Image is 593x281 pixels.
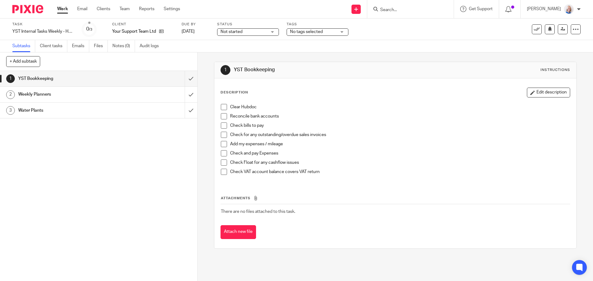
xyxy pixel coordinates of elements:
a: Clients [97,6,110,12]
div: 2 [6,90,15,99]
input: Search [380,7,435,13]
a: Email [77,6,87,12]
a: Reports [139,6,154,12]
a: Team [120,6,130,12]
span: [DATE] [182,29,195,34]
a: Subtasks [12,40,35,52]
small: /3 [89,28,92,31]
a: Client tasks [40,40,67,52]
label: Task [12,22,74,27]
h1: YST Bookkeeping [234,67,409,73]
img: Pixie [12,5,43,13]
img: Low%20Res%20-%20Your%20Support%20Team%20-5.jpg [564,4,574,14]
p: Your Support Team Ltd [112,28,156,35]
p: Check VAT account balance covers VAT return [230,169,570,175]
a: Settings [164,6,180,12]
span: No tags selected [290,30,323,34]
h1: Water Plants [18,106,125,115]
a: Emails [72,40,89,52]
p: Check bills to pay [230,122,570,129]
label: Tags [287,22,348,27]
div: YST Internal Tasks Weekly - Hayley [12,28,74,35]
span: Attachments [221,196,250,200]
a: Notes (0) [112,40,135,52]
a: Work [57,6,68,12]
label: Client [112,22,174,27]
div: 3 [6,106,15,115]
p: Check and pay Expenses [230,150,570,156]
p: Description [221,90,248,95]
div: Instructions [540,68,570,72]
h1: Weekly Planners [18,90,125,99]
p: [PERSON_NAME] [527,6,561,12]
a: Files [94,40,108,52]
span: Get Support [469,7,493,11]
a: Audit logs [140,40,163,52]
p: Check for any outstanding/overdue sales invoices [230,132,570,138]
p: Check Float for any cashflow issues [230,159,570,166]
p: Reconcile bank accounts [230,113,570,119]
label: Status [217,22,279,27]
button: Edit description [527,88,570,97]
button: + Add subtask [6,56,40,67]
div: 0 [86,26,92,33]
p: Clear Hubdoc [230,104,570,110]
span: Not started [221,30,242,34]
label: Due by [182,22,209,27]
h1: YST Bookkeeping [18,74,125,83]
div: 1 [221,65,230,75]
span: There are no files attached to this task. [221,209,295,214]
div: 1 [6,74,15,83]
button: Attach new file [221,225,256,239]
p: Add my expenses / mileage [230,141,570,147]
